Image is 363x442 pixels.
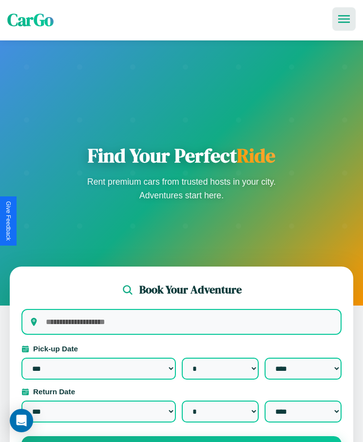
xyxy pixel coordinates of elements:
h2: Book Your Adventure [139,282,242,297]
div: Open Intercom Messenger [10,409,33,432]
label: Pick-up Date [21,345,342,353]
div: Give Feedback [5,201,12,241]
span: CarGo [7,8,54,32]
p: Rent premium cars from trusted hosts in your city. Adventures start here. [84,175,279,202]
label: Return Date [21,387,342,396]
span: Ride [237,142,275,169]
h1: Find Your Perfect [84,144,279,167]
